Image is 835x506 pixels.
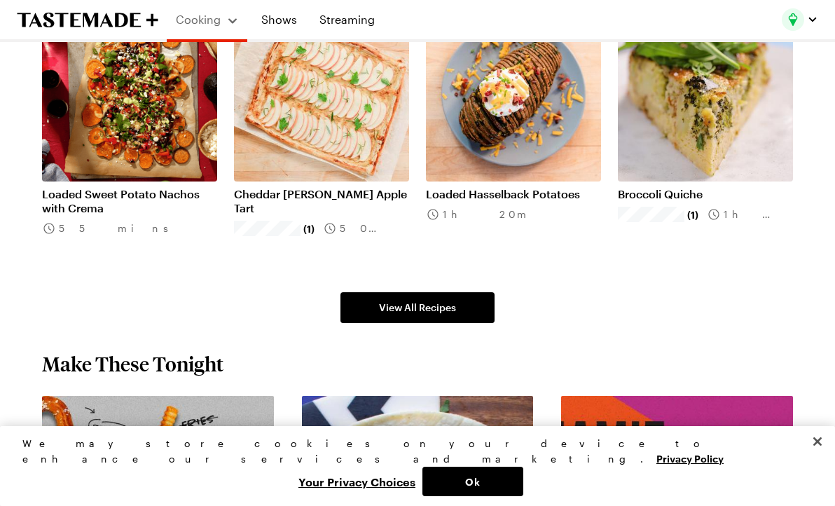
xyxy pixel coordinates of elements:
button: Profile picture [782,8,818,31]
div: Privacy [22,436,801,496]
a: Loaded Sweet Potato Nachos with Crema [42,187,217,215]
a: Loaded Hasselback Potatoes [426,187,601,201]
a: View full content for Weeknight Favorites [302,397,520,411]
button: Close [802,426,833,457]
button: Your Privacy Choices [291,467,422,496]
span: View All Recipes [379,301,456,315]
a: View All Recipes [340,292,495,323]
a: More information about your privacy, opens in a new tab [656,451,724,465]
span: Cooking [176,13,221,26]
a: View full content for Struggle Meals [42,397,232,411]
a: Cheddar [PERSON_NAME] Apple Tart [234,187,409,215]
a: View full content for Recipes by Jamie Oliver [561,397,729,428]
button: Ok [422,467,523,496]
button: Cooking [175,6,239,34]
a: To Tastemade Home Page [17,12,158,28]
div: We may store cookies on your device to enhance our services and marketing. [22,436,801,467]
h2: Make These Tonight [42,351,223,376]
img: Profile picture [782,8,804,31]
a: Broccoli Quiche [618,187,793,201]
